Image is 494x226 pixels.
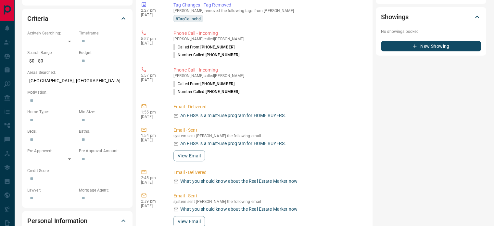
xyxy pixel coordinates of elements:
h2: Criteria [27,13,48,24]
div: Showings [381,9,481,25]
p: No showings booked [381,29,481,34]
p: Budget: [79,50,127,56]
p: Email - Delivered [173,103,365,110]
p: [DATE] [141,180,164,185]
p: Number Called: [173,89,239,95]
p: [GEOGRAPHIC_DATA], [GEOGRAPHIC_DATA] [27,75,127,86]
p: Called From: [173,44,234,50]
p: [DATE] [141,41,164,46]
div: Criteria [27,11,127,26]
p: [DATE] [141,114,164,119]
p: Home Type: [27,109,76,115]
button: New Showing [381,41,481,51]
p: [DATE] [141,138,164,142]
p: 5:57 pm [141,73,164,78]
p: $0 - $0 [27,56,76,66]
p: Email - Sent [173,193,365,199]
p: 1:54 pm [141,133,164,138]
p: Phone Call - Incoming [173,30,365,37]
p: Called From: [173,81,234,87]
p: Timeframe: [79,30,127,36]
p: [PERSON_NAME] removed the following tags from [PERSON_NAME] [173,8,365,13]
p: [PERSON_NAME] called [PERSON_NAME] [173,73,365,78]
p: Lawyer: [27,187,76,193]
p: An FHSA is a must-use program for HOME BUYERS. [180,140,286,147]
p: Baths: [79,128,127,134]
p: [DATE] [141,78,164,82]
p: Phone Call - Incoming [173,67,365,73]
p: Motivation: [27,89,127,95]
p: Email - Delivered [173,169,365,176]
p: 2:45 pm [141,176,164,180]
p: Credit Score: [27,168,127,174]
p: Email - Sent [173,127,365,134]
p: Pre-Approval Amount: [79,148,127,154]
button: View Email [173,150,205,161]
p: 2:39 pm [141,199,164,204]
span: 8TmpleLnchd [176,15,201,22]
p: Pre-Approved: [27,148,76,154]
p: 1:55 pm [141,110,164,114]
p: Search Range: [27,50,76,56]
p: 2:27 pm [141,8,164,13]
p: [DATE] [141,13,164,17]
p: system sent [PERSON_NAME] the following email [173,199,365,204]
p: Min Size: [79,109,127,115]
p: Number Called: [173,52,239,58]
h2: Showings [381,12,409,22]
span: [PHONE_NUMBER] [200,82,234,86]
p: [PERSON_NAME] called [PERSON_NAME] [173,37,365,41]
p: Tag Changes - Tag Removed [173,2,365,8]
span: [PHONE_NUMBER] [206,89,240,94]
p: system sent [PERSON_NAME] the following email [173,134,365,138]
p: Beds: [27,128,76,134]
p: What you should know about the Real Estate Market now [180,178,298,185]
span: [PHONE_NUMBER] [200,45,234,49]
p: 5:57 pm [141,36,164,41]
p: [DATE] [141,204,164,208]
p: What you should know about the Real Estate Market now [180,206,298,213]
span: [PHONE_NUMBER] [206,53,240,57]
h2: Personal Information [27,216,87,226]
p: An FHSA is a must-use program for HOME BUYERS. [180,112,286,119]
p: Areas Searched: [27,70,127,75]
p: Actively Searching: [27,30,76,36]
p: Mortgage Agent: [79,187,127,193]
